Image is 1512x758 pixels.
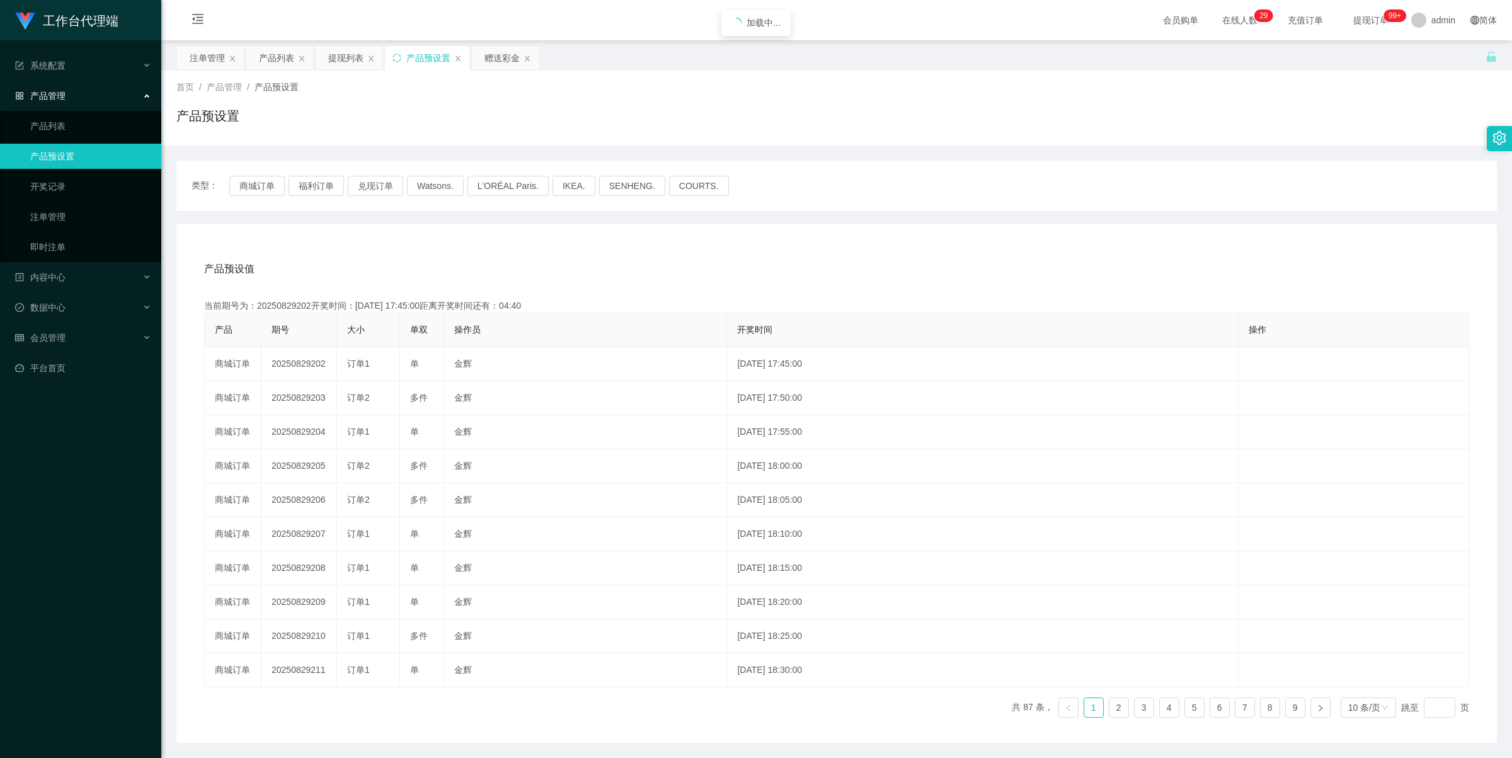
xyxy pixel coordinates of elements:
[261,483,337,517] td: 20250829206
[205,483,261,517] td: 商城订单
[1286,698,1305,717] a: 9
[444,517,727,551] td: 金辉
[15,15,118,25] a: 工作台代理端
[1134,698,1154,718] li: 3
[347,324,365,335] span: 大小
[229,176,285,196] button: 商城订单
[444,653,727,687] td: 金辉
[1216,16,1264,25] span: 在线人数
[444,415,727,449] td: 金辉
[15,355,151,381] a: 图标: dashboard平台首页
[1235,698,1254,717] a: 7
[410,427,419,437] span: 单
[15,60,66,71] span: 系统配置
[272,324,289,335] span: 期号
[261,415,337,449] td: 20250829204
[15,302,66,313] span: 数据中心
[410,631,428,641] span: 多件
[204,261,255,277] span: 产品预设值
[15,272,66,282] span: 内容中心
[410,597,419,607] span: 单
[1310,698,1331,718] li: 下一页
[205,517,261,551] td: 商城订单
[207,82,242,92] span: 产品管理
[176,82,194,92] span: 首页
[410,359,419,369] span: 单
[347,529,370,539] span: 订单1
[407,176,464,196] button: Watsons.
[1159,698,1179,718] li: 4
[444,619,727,653] td: 金辉
[727,347,1239,381] td: [DATE] 17:45:00
[1401,698,1469,718] div: 跳至 页
[205,619,261,653] td: 商城订单
[1285,698,1305,718] li: 9
[261,585,337,619] td: 20250829209
[15,91,66,101] span: 产品管理
[410,529,419,539] span: 单
[347,597,370,607] span: 订单1
[347,563,370,573] span: 订单1
[410,665,419,675] span: 单
[347,495,370,505] span: 订单2
[261,347,337,381] td: 20250829202
[467,176,549,196] button: L'ORÉAL Paris.
[444,551,727,585] td: 金辉
[669,176,729,196] button: COURTS.
[30,234,151,260] a: 即时注单
[347,631,370,641] span: 订单1
[454,324,481,335] span: 操作员
[1317,704,1324,712] i: 图标: right
[1135,698,1154,717] a: 3
[192,176,229,196] span: 类型：
[347,359,370,369] span: 订单1
[727,381,1239,415] td: [DATE] 17:50:00
[1383,9,1406,22] sup: 1013
[30,174,151,199] a: 开奖记录
[727,415,1239,449] td: [DATE] 17:55:00
[205,585,261,619] td: 商城订单
[1264,9,1268,22] p: 9
[261,653,337,687] td: 20250829211
[261,619,337,653] td: 20250829210
[1235,698,1255,718] li: 7
[1347,16,1395,25] span: 提现订单
[1259,9,1264,22] p: 2
[247,82,249,92] span: /
[1381,704,1389,713] i: 图标: down
[1185,698,1204,717] a: 5
[259,46,294,70] div: 产品列表
[1160,698,1179,717] a: 4
[1109,698,1129,718] li: 2
[261,381,337,415] td: 20250829203
[15,273,24,282] i: 图标: profile
[30,204,151,229] a: 注单管理
[727,449,1239,483] td: [DATE] 18:00:00
[205,449,261,483] td: 商城订单
[205,415,261,449] td: 商城订单
[205,551,261,585] td: 商城订单
[410,324,428,335] span: 单双
[347,427,370,437] span: 订单1
[727,585,1239,619] td: [DATE] 18:20:00
[727,517,1239,551] td: [DATE] 18:10:00
[410,563,419,573] span: 单
[444,483,727,517] td: 金辉
[176,1,219,41] i: 图标: menu-fold
[727,551,1239,585] td: [DATE] 18:15:00
[15,333,24,342] i: 图标: table
[229,55,236,62] i: 图标: close
[367,55,375,62] i: 图标: close
[261,551,337,585] td: 20250829208
[176,106,239,125] h1: 产品预设置
[1348,698,1380,717] div: 10 条/页
[15,13,35,30] img: logo.9652507e.png
[410,461,428,471] span: 多件
[15,303,24,312] i: 图标: check-circle-o
[1084,698,1104,718] li: 1
[727,619,1239,653] td: [DATE] 18:25:00
[199,82,202,92] span: /
[599,176,665,196] button: SENHENG.
[1058,698,1079,718] li: 上一页
[205,381,261,415] td: 商城订单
